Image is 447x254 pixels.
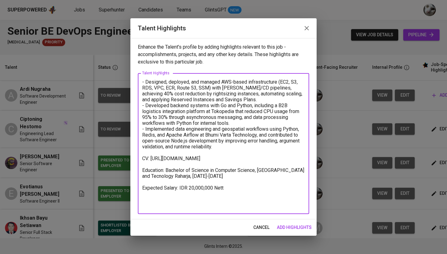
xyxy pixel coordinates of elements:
[138,23,309,33] h2: Talent Highlights
[253,224,269,231] span: cancel
[251,222,272,233] button: cancel
[142,79,305,208] textarea: - Designed, deployed, and managed AWS-based infrastructure (EC2, S3, RDS, VPC, ECR, Route 53, SSM...
[138,43,309,66] p: Enhance the Talent's profile by adding highlights relevant to this job - accomplishments, project...
[274,222,314,233] button: add highlights
[277,224,312,231] span: add highlights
